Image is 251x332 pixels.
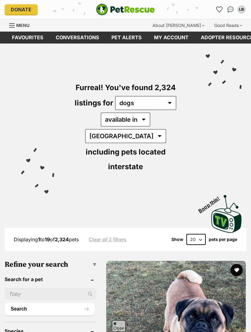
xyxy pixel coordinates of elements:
[209,237,237,242] label: pets per page
[5,4,38,15] a: Donate
[227,6,234,13] img: chat-41dd97257d64d25036548639549fe6c8038ab92f7586957e7f3b1b290dea8141.svg
[5,277,96,282] header: Search for a pet
[55,236,69,242] strong: 2,324
[230,264,243,276] button: favourite
[112,320,125,331] span: Close
[38,236,40,242] strong: 1
[9,19,34,30] a: Menu
[5,288,96,300] input: Toby
[148,32,195,44] a: My account
[237,5,246,14] button: My account
[211,189,242,234] a: Boop this!
[5,260,96,269] h3: Refine your search
[89,237,126,242] a: Clear all 2 filters
[5,303,95,315] button: Search
[50,32,105,44] a: conversations
[96,4,155,15] img: logo-e224e6f780fb5917bec1dbf3a21bbac754714ae5b6737aabdf751b685950b380.svg
[226,5,235,14] a: Conversations
[45,236,50,242] strong: 19
[238,6,245,13] div: LB
[16,23,29,28] span: Menu
[215,5,246,14] ul: Account quick links
[6,32,50,44] a: Favourites
[105,32,148,44] a: Pet alerts
[197,192,226,214] span: Boop this!
[96,4,155,15] a: PetRescue
[210,19,246,32] div: Good Reads
[148,19,209,32] div: About [PERSON_NAME]
[211,195,242,233] img: PetRescue TV logo
[14,236,79,242] span: Displaying to of pets
[75,83,176,107] span: Furreal! You've found 2,324 listings for
[215,5,224,14] a: Favourites
[171,237,183,242] span: Show
[86,147,166,171] span: including pets located interstate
